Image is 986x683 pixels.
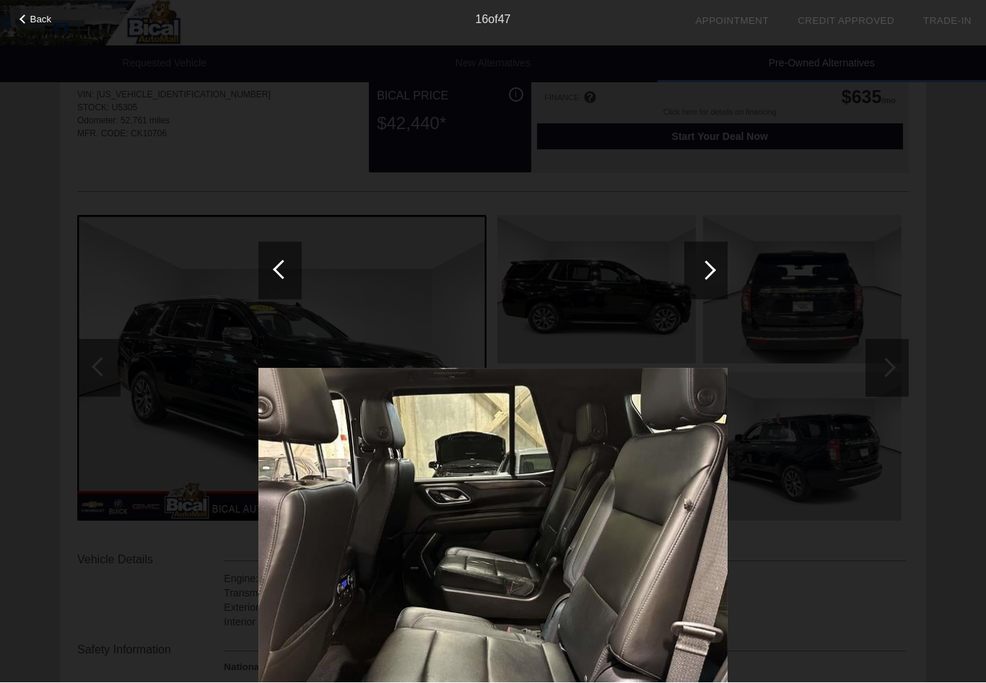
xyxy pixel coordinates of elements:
a: Trade-In [923,16,972,27]
a: Credit Approved [798,16,894,27]
span: Back [30,14,52,25]
a: Appointment [695,16,769,27]
span: 16 [476,14,489,26]
span: 47 [498,14,511,26]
